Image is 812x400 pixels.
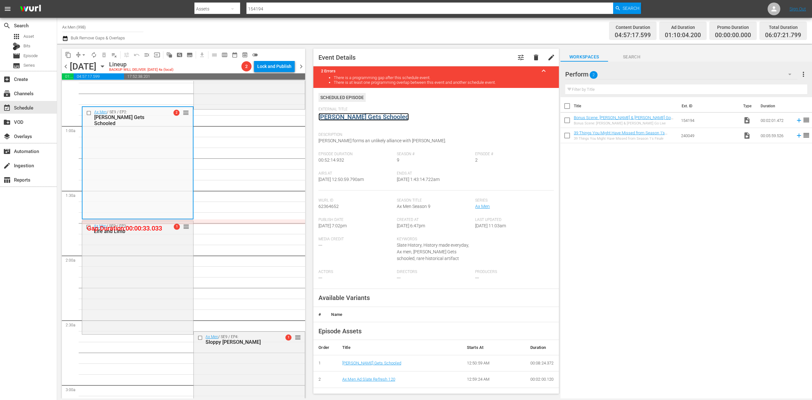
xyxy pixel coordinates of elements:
[3,118,11,126] span: VOD
[81,52,87,58] span: arrow_drop_down
[3,162,11,170] span: Ingestion
[70,36,125,40] span: Bulk Remove Gaps & Overlaps
[3,76,11,83] span: Create
[318,54,356,61] span: Event Details
[219,50,230,60] span: Week Calendar View
[397,237,472,242] span: Keywords
[574,130,667,140] a: 39 Things You Might Have Missed from Season 1's Finale
[162,49,174,61] span: Refresh All Search Blocks
[623,3,639,14] span: Search
[397,275,401,280] span: ---
[174,50,185,60] span: Create Search Block
[397,270,472,275] span: Directors
[397,157,399,163] span: 9
[613,3,641,14] button: Search
[70,61,96,72] div: [DATE]
[318,198,394,203] span: Wurl Id
[13,43,20,50] div: Bits
[318,217,394,223] span: Publish Date
[94,114,163,126] div: [PERSON_NAME] Gets Schooled
[254,61,295,72] button: Lock and Publish
[544,50,559,65] button: edit
[528,50,544,65] button: delete
[3,148,11,155] span: Automation
[462,340,525,355] th: Starts At
[678,128,740,143] td: 240049
[525,371,559,388] td: 00:02:00.120
[789,6,806,11] a: Sign Out
[800,70,807,78] span: more_vert
[94,224,107,228] a: Ax Men
[23,43,30,49] span: Bits
[334,80,551,85] li: There is at least one programming overlap between this event and another schedule event.
[513,50,528,65] button: tune
[94,110,107,114] a: Ax Men
[297,63,305,70] span: chevron_right
[109,68,174,72] div: BACKUP WILL DELIVER: [DATE] 4a (local)
[796,132,802,139] svg: Add to Schedule
[183,223,189,230] span: reorder
[318,113,409,121] a: [PERSON_NAME] Gets Schooled
[318,157,344,163] span: 00:52:14.932
[207,49,219,61] span: Day Calendar View
[206,339,275,345] div: Sloppy [PERSON_NAME]
[313,355,337,371] td: 1
[318,138,446,143] span: [PERSON_NAME] forms an unlikely alliance with [PERSON_NAME].
[397,204,430,209] span: Ax Men Season 9
[802,116,810,124] span: reorder
[252,52,258,58] span: toggle_off
[250,50,260,60] span: 24 hours Lineup View is OFF
[475,223,506,228] span: [DATE] 11:03am
[475,270,550,275] span: Producers
[230,50,240,60] span: Month Calendar View
[111,52,117,58] span: playlist_remove_outlined
[615,32,651,39] span: 04:57:17.599
[525,355,559,371] td: 00:08:24.372
[397,171,472,176] span: Ends At
[3,104,11,112] span: event_available
[318,171,394,176] span: Airs At
[3,176,11,184] span: Reports
[142,50,152,60] span: Fill episodes with ad slates
[94,224,163,234] div: / SE9 / EP3:
[547,54,555,61] span: edit
[318,132,550,137] span: Description:
[715,32,751,39] span: 00:00:00.000
[187,52,193,58] span: subtitles_outlined
[318,204,339,209] span: 62364652
[174,223,180,230] span: 1
[13,33,20,40] span: apps
[765,23,801,32] div: Total Duration
[62,73,74,80] span: 01:10:04.200
[532,54,540,61] span: delete
[154,52,160,58] span: input
[109,61,174,68] div: Lineup
[285,335,291,341] span: 1
[318,243,322,248] span: ---
[65,52,71,58] span: content_copy
[124,73,305,80] span: 17:52:38.201
[475,204,490,209] a: Ax Men
[257,61,291,72] div: Lock and Publish
[715,23,751,32] div: Promo Duration
[397,177,440,182] span: [DATE] 1:43:14.722am
[802,131,810,139] span: reorder
[185,50,195,60] span: Create Series Block
[3,133,11,140] span: Overlays
[62,63,70,70] span: chevron_left
[318,327,362,335] span: Episode Assets
[565,65,798,83] div: Perform
[574,97,678,115] th: Title
[326,307,548,322] th: Name
[475,157,478,163] span: 2
[608,53,656,61] span: Search
[758,128,793,143] td: 00:05:59.526
[318,152,394,157] span: Episode Duration
[119,49,132,61] span: Customize Events
[174,110,180,116] span: 2
[574,137,676,141] div: 39 Things You Might Have Missed from Season 1's Finale
[318,270,394,275] span: Actors
[525,340,559,355] th: Duration
[665,23,701,32] div: Ad Duration
[796,117,802,124] svg: Add to Schedule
